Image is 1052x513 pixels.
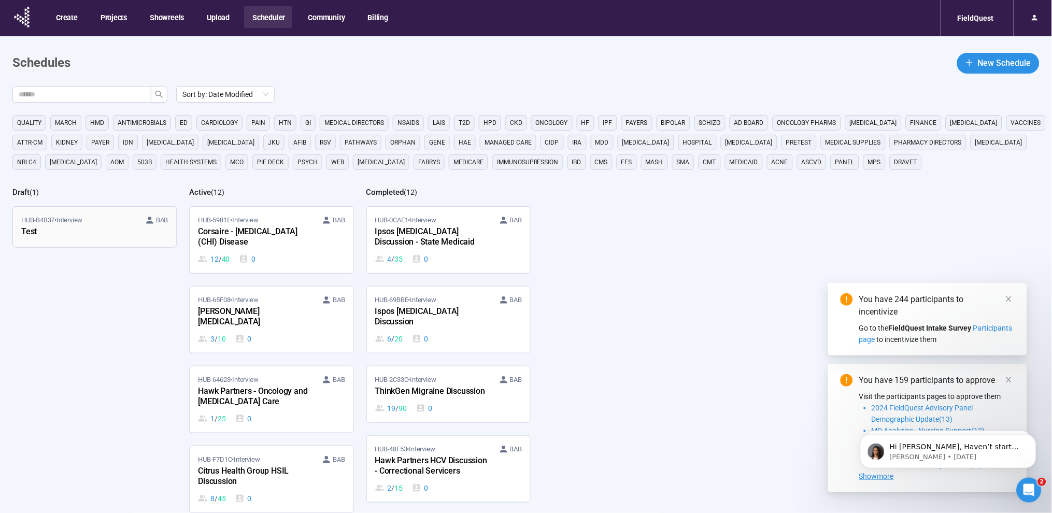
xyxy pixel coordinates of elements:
span: CMS [595,157,608,167]
span: 20 [394,333,403,345]
span: medicaid [730,157,758,167]
button: Showreels [141,6,191,28]
div: 0 [235,333,252,345]
span: HUB-64623 • Interview [198,375,258,385]
span: HUB-F7D1C • Interview [198,454,260,465]
span: / [219,253,222,265]
div: FieldQuest [951,8,1000,28]
span: IPF [603,118,613,128]
div: 12 [198,253,230,265]
span: exclamation-circle [841,293,853,306]
span: [MEDICAL_DATA] [726,137,773,148]
h2: Completed [366,188,404,197]
span: MCO [230,157,244,167]
span: MPS [868,157,881,167]
button: search [151,86,167,103]
span: HUB-0CAE1 • Interview [375,215,436,225]
span: medical directors [324,118,384,128]
span: close [1005,295,1013,303]
div: 3 [198,333,225,345]
p: Visit the participants pages to approve them [859,391,1015,402]
a: HUB-0CAE1•Interview BABIpsos [MEDICAL_DATA] Discussion - State Medicaid4 / 350 [367,207,530,273]
div: You have 244 participants to incentivize [859,293,1015,318]
span: QUALITY [17,118,41,128]
div: 0 [412,253,429,265]
span: HMD [90,118,104,128]
span: PIE Deck [257,157,284,167]
span: BAB [510,375,522,385]
h2: Active [189,188,211,197]
span: Health Systems [165,157,217,167]
span: / [391,253,394,265]
span: AFIB [293,137,306,148]
span: ED [180,118,188,128]
span: PAIN [251,118,265,128]
div: Corsaire - [MEDICAL_DATA] (CHI) Disease [198,225,312,249]
span: IRA [573,137,582,148]
span: HOSpital [683,137,712,148]
div: Go to the to incentivize them [859,322,1015,345]
span: BAB [156,215,168,225]
span: kidney [56,137,78,148]
span: ( 1 ) [30,188,39,196]
span: 25 [218,413,226,424]
span: CIDP [545,137,559,148]
span: FFS [621,157,632,167]
span: Oncology [536,118,568,128]
a: HUB-B4B37•Interview BABTest [13,207,176,247]
span: [MEDICAL_DATA] [622,137,670,148]
a: HUB-F7D1C•Interview BABCitrus Health Group HSIL Discussion8 / 450 [190,446,353,512]
span: hae [459,137,471,148]
a: HUB-2C33C•Interview BABThinkGen Migraine Discussion19 / 900 [367,366,530,422]
span: CKD [510,118,522,128]
span: March [55,118,77,128]
div: 0 [412,482,429,494]
span: Payer [91,137,109,148]
h1: Schedules [12,53,70,73]
span: HUB-5981E • Interview [198,215,258,225]
button: Upload [198,6,237,28]
div: 0 [416,403,433,414]
span: ASCVD [802,157,822,167]
div: Citrus Health Group HSIL Discussion [198,465,312,489]
span: BAB [510,215,522,225]
span: Oncology Pharms [777,118,836,128]
span: JKU [268,137,280,148]
div: Ipsos [MEDICAL_DATA] Discussion - State Medicaid [375,225,489,249]
span: Payers [626,118,648,128]
span: [MEDICAL_DATA] [975,137,1022,148]
span: RSV [320,137,331,148]
div: Hawk Partners HCV Discussion - Correctional Servicers [375,454,489,478]
span: HF [581,118,590,128]
span: HPD [484,118,496,128]
span: BAB [510,444,522,454]
div: 8 [198,493,225,504]
span: ATTR-CM [17,137,42,148]
span: Bipolar [661,118,686,128]
span: search [155,90,163,98]
div: 0 [239,253,255,265]
a: HUB-5981E•Interview BABCorsaire - [MEDICAL_DATA] (CHI) Disease12 / 400 [190,207,353,273]
span: 90 [399,403,407,414]
div: 2 [375,482,403,494]
span: SMA [677,157,690,167]
span: Cardiology [201,118,238,128]
a: HUB-65F08•Interview BAB[PERSON_NAME][MEDICAL_DATA]3 / 100 [190,287,353,353]
div: 0 [235,493,252,504]
span: ( 12 ) [404,188,418,196]
span: 15 [394,482,403,494]
button: Projects [92,6,134,28]
span: NSAIDS [397,118,419,128]
div: Hawk Partners - Oncology and [MEDICAL_DATA] Care [198,385,312,409]
span: / [215,333,218,345]
span: / [391,333,394,345]
span: ( 12 ) [211,188,224,196]
span: HUB-48F53 • Interview [375,444,435,454]
span: vaccines [1011,118,1041,128]
span: orphan [390,137,416,148]
span: / [391,482,394,494]
span: 45 [218,493,226,504]
span: 2 [1038,478,1046,486]
span: [MEDICAL_DATA] [50,157,97,167]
